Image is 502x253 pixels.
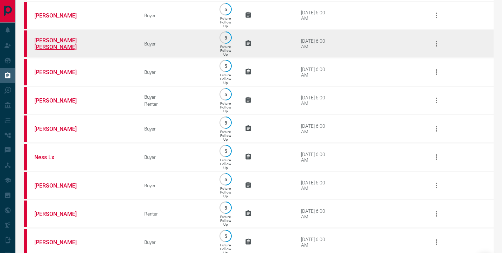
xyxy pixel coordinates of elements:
div: Buyer [144,183,206,188]
a: [PERSON_NAME] [34,69,87,76]
div: [DATE] 6:00 AM [301,123,331,134]
div: [DATE] 6:00 AM [301,152,331,163]
div: [DATE] 6:00 AM [301,208,331,219]
a: [PERSON_NAME] [34,97,87,104]
p: 5 [223,92,228,97]
div: [DATE] 6:00 AM [301,237,331,248]
p: 5 [223,205,228,210]
a: [PERSON_NAME] [34,126,87,132]
p: 5 [223,148,228,154]
div: Buyer [144,94,206,100]
a: [PERSON_NAME] [PERSON_NAME] [34,37,87,50]
div: Buyer [144,69,206,75]
a: [PERSON_NAME] [34,12,87,19]
p: Future Follow Up [220,187,231,198]
a: [PERSON_NAME] [34,239,87,246]
p: 5 [223,120,228,125]
a: [PERSON_NAME] [34,182,87,189]
p: 5 [223,233,228,239]
p: Future Follow Up [220,73,231,85]
p: 5 [223,177,228,182]
div: Renter [144,101,206,107]
div: [DATE] 6:00 AM [301,180,331,191]
a: Ness Lx [34,154,87,161]
div: [DATE] 6:00 AM [301,95,331,106]
div: property.ca [24,30,27,57]
p: Future Follow Up [220,101,231,113]
div: [DATE] 6:00 AM [301,10,331,21]
div: Buyer [144,239,206,245]
div: property.ca [24,115,27,142]
p: Future Follow Up [220,158,231,170]
div: property.ca [24,201,27,227]
p: 5 [223,35,228,40]
div: property.ca [24,172,27,199]
p: Future Follow Up [220,16,231,28]
p: 5 [223,7,228,12]
div: Buyer [144,13,206,18]
div: [DATE] 6:00 AM [301,38,331,49]
div: property.ca [24,59,27,85]
div: Buyer [144,41,206,47]
a: [PERSON_NAME] [34,211,87,217]
div: [DATE] 6:00 AM [301,66,331,78]
div: Buyer [144,154,206,160]
div: property.ca [24,2,27,29]
p: Future Follow Up [220,130,231,141]
div: property.ca [24,144,27,170]
p: Future Follow Up [220,215,231,226]
div: property.ca [24,87,27,114]
p: 5 [223,63,228,69]
div: Renter [144,211,206,217]
div: Buyer [144,126,206,132]
p: Future Follow Up [220,45,231,56]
